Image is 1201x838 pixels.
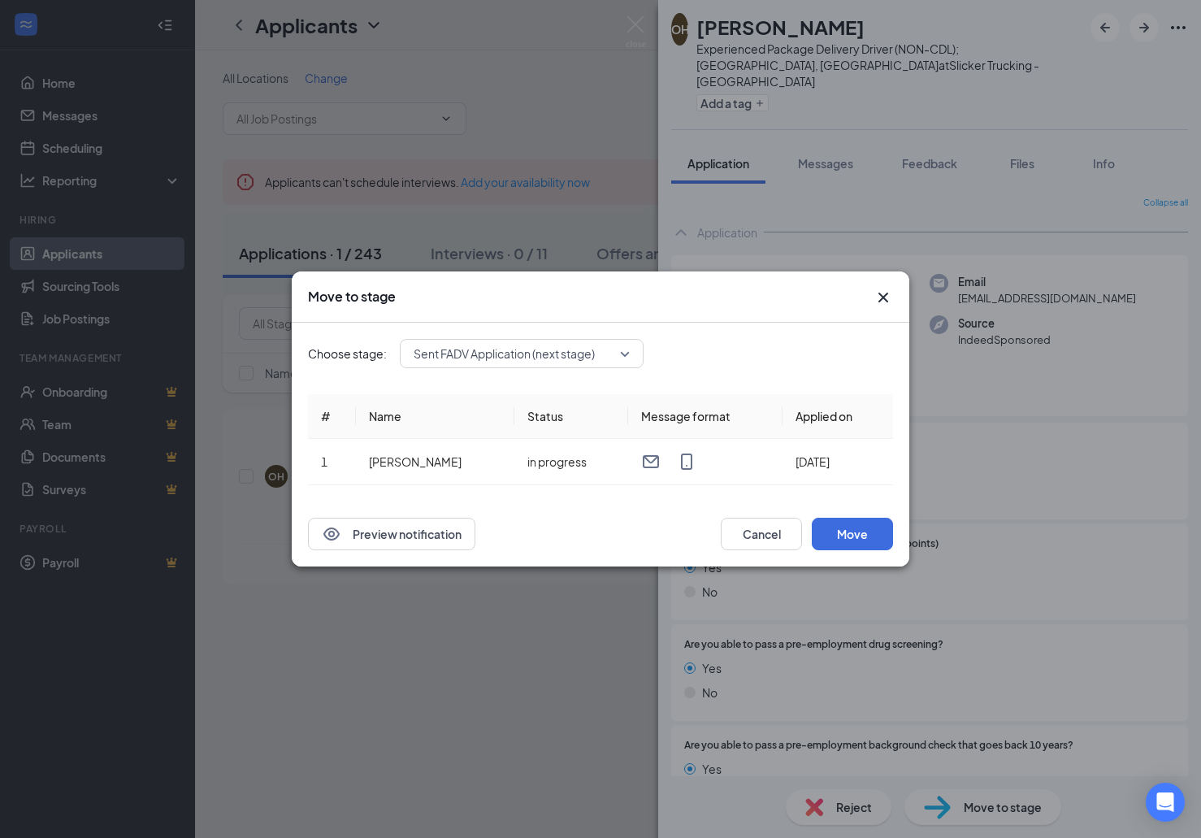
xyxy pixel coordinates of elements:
[308,518,475,550] button: EyePreview notification
[308,394,356,439] th: #
[628,394,783,439] th: Message format
[874,288,893,307] button: Close
[514,394,628,439] th: Status
[322,524,341,544] svg: Eye
[356,439,514,485] td: [PERSON_NAME]
[308,345,387,363] span: Choose stage:
[641,452,661,471] svg: Email
[783,439,893,485] td: [DATE]
[356,394,514,439] th: Name
[812,518,893,550] button: Move
[677,452,696,471] svg: MobileSms
[1146,783,1185,822] div: Open Intercom Messenger
[721,518,802,550] button: Cancel
[874,288,893,307] svg: Cross
[514,439,628,485] td: in progress
[414,341,595,366] span: Sent FADV Application (next stage)
[308,288,396,306] h3: Move to stage
[321,454,327,469] span: 1
[783,394,893,439] th: Applied on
